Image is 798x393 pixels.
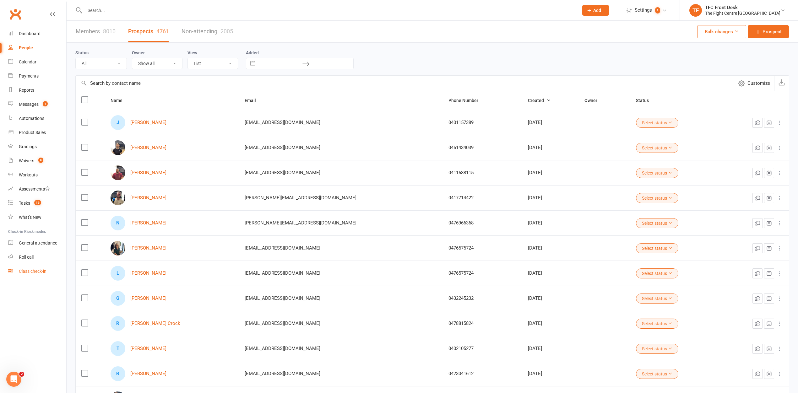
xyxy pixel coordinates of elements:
a: Prospects4761 [128,21,169,42]
span: 9 [38,158,43,163]
button: Phone Number [448,97,485,104]
span: 16 [34,200,41,205]
span: [EMAIL_ADDRESS][DOMAIN_NAME] [245,267,320,279]
img: Avyanna [111,241,125,256]
a: Calendar [8,55,66,69]
a: Class kiosk mode [8,264,66,278]
button: Select status [636,218,678,228]
a: Payments [8,69,66,83]
div: Assessments [19,186,50,191]
iframe: Intercom live chat [6,372,21,387]
button: Customize [734,76,774,91]
a: Prospect [748,25,789,38]
span: Owner [584,98,604,103]
a: Workouts [8,168,66,182]
div: Automations [19,116,44,121]
button: Owner [584,97,604,104]
span: [EMAIL_ADDRESS][DOMAIN_NAME] [245,167,320,179]
button: Select status [636,369,678,379]
button: Bulk changes [698,25,746,38]
div: Class check-in [19,269,46,274]
label: Added [246,50,354,55]
span: [EMAIL_ADDRESS][DOMAIN_NAME] [245,242,320,254]
div: 0461434039 [448,145,517,150]
span: [PERSON_NAME][EMAIL_ADDRESS][DOMAIN_NAME] [245,192,356,204]
div: Roman [111,366,125,381]
button: Status [636,97,656,104]
button: Add [582,5,609,16]
a: [PERSON_NAME] [130,271,166,276]
div: [DATE] [528,220,573,226]
a: [PERSON_NAME] [130,245,166,251]
a: [PERSON_NAME] Crock [130,321,180,326]
div: The Fight Centre [GEOGRAPHIC_DATA] [705,10,780,16]
a: Dashboard [8,27,66,41]
a: [PERSON_NAME] [130,296,166,301]
div: 0423041612 [448,371,517,376]
div: 4761 [156,28,169,35]
div: General attendance [19,240,57,245]
label: View [187,50,197,55]
a: [PERSON_NAME] [130,145,166,150]
div: Waivers [19,158,34,163]
div: Levi [111,266,125,281]
span: Customize [747,79,770,87]
img: Lisa [111,140,125,155]
span: Status [636,98,656,103]
a: Product Sales [8,126,66,140]
div: 0478815824 [448,321,517,326]
button: Select status [636,293,678,304]
button: Select status [636,143,678,153]
div: 0417714422 [448,195,517,201]
span: Phone Number [448,98,485,103]
div: 0476575724 [448,271,517,276]
button: Select status [636,344,678,354]
div: 0432245232 [448,296,517,301]
div: Tasks [19,201,30,206]
button: Select status [636,118,678,128]
div: [DATE] [528,321,573,326]
a: General attendance kiosk mode [8,236,66,250]
div: [DATE] [528,271,573,276]
button: Select status [636,193,678,203]
img: Iafeta [111,165,125,180]
a: Waivers 9 [8,154,66,168]
div: Gradings [19,144,37,149]
a: [PERSON_NAME] [130,220,166,226]
div: Product Sales [19,130,46,135]
div: Reports [19,88,34,93]
span: [EMAIL_ADDRESS][DOMAIN_NAME] [245,317,320,329]
div: Payments [19,73,39,78]
div: 0401157389 [448,120,517,125]
a: Automations [8,111,66,126]
button: Select status [636,268,678,278]
button: Name [111,97,129,104]
button: Email [245,97,263,104]
div: [DATE] [528,245,573,251]
div: 8010 [103,28,116,35]
span: [EMAIL_ADDRESS][DOMAIN_NAME] [245,292,320,304]
a: Reports [8,83,66,97]
a: Clubworx [8,6,23,22]
span: Add [593,8,601,13]
div: [DATE] [528,346,573,351]
div: Workouts [19,172,38,177]
span: Prospect [763,28,782,35]
span: 1 [655,7,660,13]
span: [EMAIL_ADDRESS][DOMAIN_NAME] [245,342,320,354]
div: 0411688115 [448,170,517,175]
a: [PERSON_NAME] [130,195,166,201]
div: People [19,45,33,50]
a: Messages 1 [8,97,66,111]
div: 0402105277 [448,346,517,351]
input: Search by contact name [76,76,734,91]
a: Non-attending2005 [182,21,233,42]
span: Name [111,98,129,103]
div: TFC Front Desk [705,5,780,10]
a: Assessments [8,182,66,196]
button: Select status [636,243,678,253]
button: Select status [636,168,678,178]
a: [PERSON_NAME] [130,120,166,125]
div: 0476966368 [448,220,517,226]
a: [PERSON_NAME] [130,170,166,175]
